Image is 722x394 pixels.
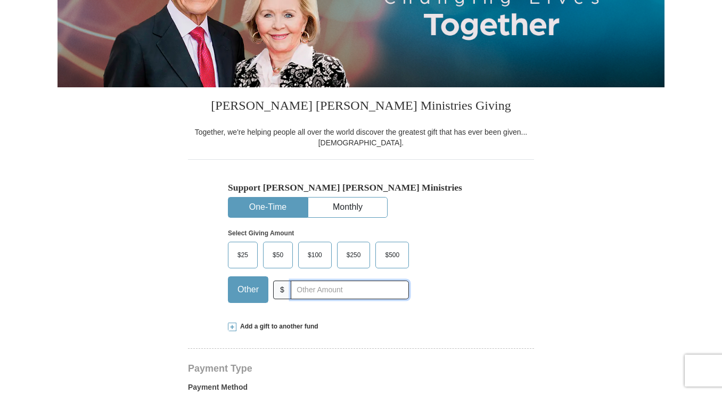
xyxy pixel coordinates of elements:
[188,87,534,127] h3: [PERSON_NAME] [PERSON_NAME] Ministries Giving
[267,247,289,263] span: $50
[302,247,327,263] span: $100
[232,282,264,298] span: Other
[380,247,405,263] span: $500
[341,247,366,263] span: $250
[308,198,387,217] button: Monthly
[273,281,291,299] span: $
[291,281,409,299] input: Other Amount
[188,364,534,373] h4: Payment Type
[228,229,294,237] strong: Select Giving Amount
[188,127,534,148] div: Together, we're helping people all over the world discover the greatest gift that has ever been g...
[228,198,307,217] button: One-Time
[228,182,494,193] h5: Support [PERSON_NAME] [PERSON_NAME] Ministries
[232,247,253,263] span: $25
[236,322,318,331] span: Add a gift to another fund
